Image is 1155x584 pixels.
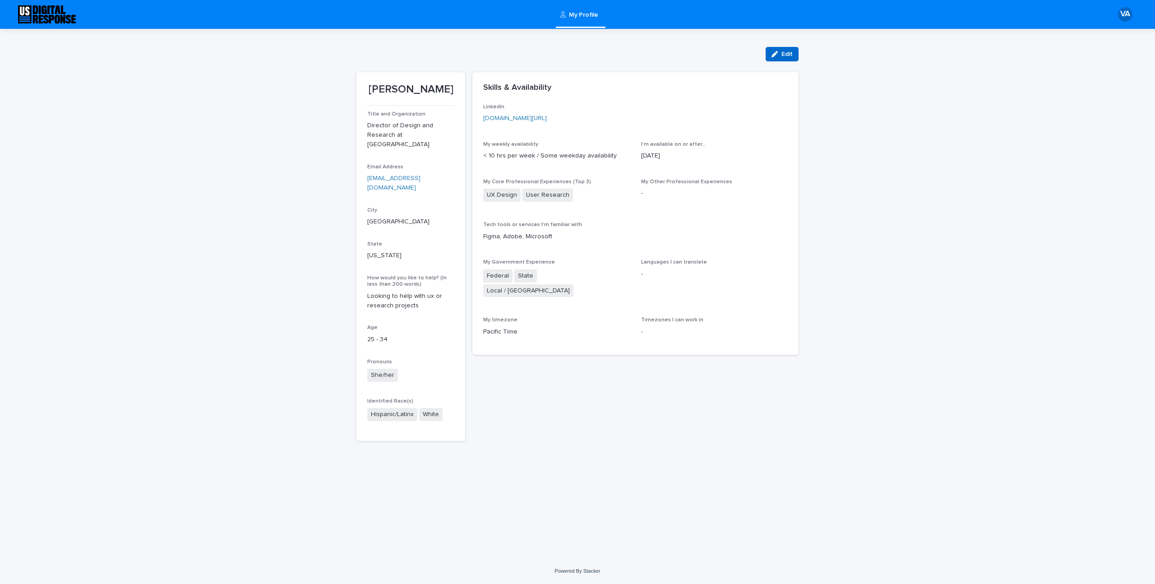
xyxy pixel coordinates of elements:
span: Edit [781,51,793,57]
span: State [514,269,537,283]
p: < 10 hrs per week / Some weekday availability [483,151,630,161]
span: Hispanic/Latinx [367,408,417,421]
span: My Other Professional Experiences [641,179,732,185]
span: Federal [483,269,513,283]
span: My timezone [483,317,517,323]
span: Identified Race(s) [367,399,413,404]
span: She/her [367,369,398,382]
span: User Research [522,189,573,202]
div: VA [1118,7,1132,22]
p: - [641,327,788,337]
p: [DATE] [641,151,788,161]
span: Local / [GEOGRAPHIC_DATA] [483,284,573,297]
p: - [641,269,788,279]
span: How would you like to help? (In less than 200 words) [367,275,447,287]
p: 25 - 34 [367,335,454,344]
span: My weekly availability [483,142,538,147]
p: Director of Design and Research at [GEOGRAPHIC_DATA] [367,121,454,149]
span: LinkedIn [483,104,504,110]
p: [GEOGRAPHIC_DATA] [367,217,454,227]
span: State [367,241,382,247]
span: Languages I can translate [641,260,707,265]
p: [PERSON_NAME] [367,83,454,96]
p: [US_STATE] [367,251,454,260]
img: N0FYVoH1RkKBnLN4Nruq [18,5,76,23]
p: Pacific Time [483,327,630,337]
a: [EMAIL_ADDRESS][DOMAIN_NAME] [367,175,420,191]
span: My Core Professional Experiences (Top 3) [483,179,591,185]
p: Figma, Adobe, Microsoft [483,232,788,241]
span: White [419,408,443,421]
span: UX Design [483,189,521,202]
button: Edit [766,47,799,61]
span: Tech tools or services I'm familiar with [483,222,582,227]
span: My Government Experience [483,260,555,265]
span: Title and Organization [367,111,425,117]
span: I'm available on or after... [641,142,706,147]
span: Timezones I can work in [641,317,703,323]
a: [DOMAIN_NAME][URL] [483,115,547,121]
p: - [641,189,788,198]
span: Email Address [367,164,403,170]
span: Age [367,325,378,330]
span: City [367,208,377,213]
h2: Skills & Availability [483,83,551,93]
span: Pronouns [367,359,392,365]
p: Looking to help with ux or research projects [367,292,454,311]
a: Powered By Stacker [554,568,600,574]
